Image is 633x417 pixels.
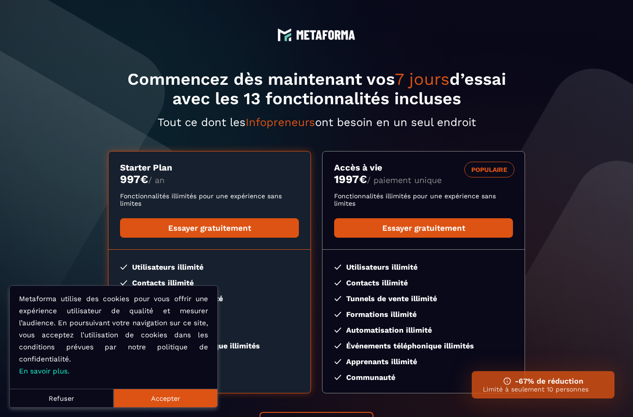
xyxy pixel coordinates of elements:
[334,280,342,285] img: checked
[334,343,342,348] img: checked
[19,367,70,375] a: En savoir plus.
[120,163,299,173] h3: Starter Plan
[367,175,442,185] span: / paiement unique
[334,192,513,207] p: Fonctionnalités illimités pour une expérience sans limites
[120,280,127,285] img: checked
[395,69,449,89] span: 7 jours
[120,278,299,287] li: Contacts illimité
[334,163,513,173] h3: Accès à vie
[334,278,513,287] li: Contacts illimité
[503,377,511,385] img: ifno
[120,192,299,207] p: Fonctionnalités illimités pour une expérience sans limites
[334,328,342,333] img: checked
[108,116,525,129] p: Tout ce dont les ont besoin en un seul endroit
[120,265,127,270] img: checked
[278,28,291,42] img: logo
[140,173,148,186] currency: €
[334,373,513,382] li: Communauté
[334,294,513,303] li: Tunnels de vente illimité
[120,173,148,186] money: 997
[334,263,513,272] li: Utilisateurs illimité
[120,218,299,238] a: Essayer gratuitement
[120,263,299,272] li: Utilisateurs illimité
[296,30,355,40] img: logo
[334,296,342,301] img: checked
[334,310,513,319] li: Formations illimité
[483,385,603,393] p: Limité à seulement 10 personnes
[334,173,367,186] money: 1997
[334,265,342,270] img: checked
[334,326,513,335] li: Automatisation illimité
[246,116,315,129] span: Infopreneurs
[483,377,603,385] h3: -67% de réduction
[464,162,514,177] div: POPULAIRE
[19,293,208,377] p: Metaforma utilise des cookies pour vous offrir une expérience utilisateur de qualité et mesurer l...
[334,357,513,366] li: Apprenants illimité
[334,341,513,350] li: Événements téléphonique illimités
[359,173,367,186] currency: €
[334,312,342,317] img: checked
[108,69,525,108] h1: Commencez dès maintenant vos d’essai avec les 13 fonctionnalités incluses
[334,375,342,380] img: checked
[148,175,165,185] span: / an
[334,218,513,238] a: Essayer gratuitement
[114,389,217,407] button: Accepter
[334,359,342,364] img: checked
[10,389,114,407] button: Refuser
